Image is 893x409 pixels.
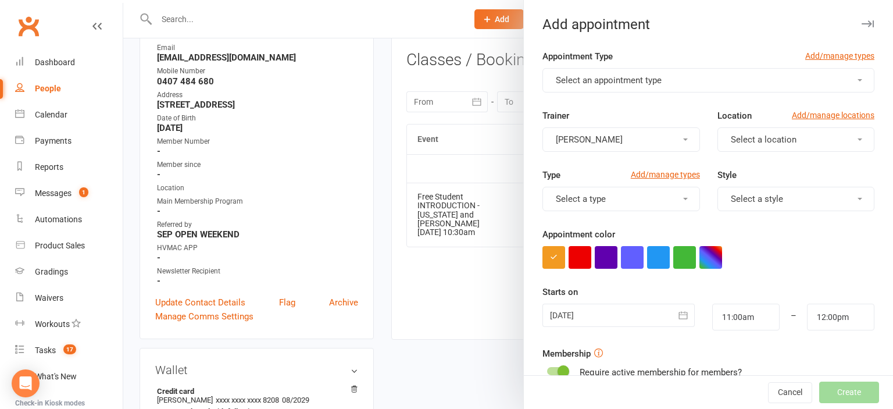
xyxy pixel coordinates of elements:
[542,127,699,152] button: [PERSON_NAME]
[792,109,874,122] a: Add/manage locations
[15,49,123,76] a: Dashboard
[717,109,752,123] label: Location
[35,215,82,224] div: Automations
[35,58,75,67] div: Dashboard
[717,127,874,152] button: Select a location
[15,311,123,337] a: Workouts
[542,227,615,241] label: Appointment color
[35,162,63,172] div: Reports
[779,304,807,330] div: –
[35,189,72,198] div: Messages
[15,259,123,285] a: Gradings
[768,382,812,403] button: Cancel
[15,76,123,102] a: People
[15,233,123,259] a: Product Sales
[15,102,123,128] a: Calendar
[542,109,569,123] label: Trainer
[35,136,72,145] div: Payments
[15,364,123,390] a: What's New
[35,319,70,329] div: Workouts
[556,134,623,145] span: [PERSON_NAME]
[805,49,874,62] a: Add/manage types
[580,365,742,379] div: Require active membership for members?
[35,372,77,381] div: What's New
[14,12,43,41] a: Clubworx
[15,154,123,180] a: Reports
[35,267,68,276] div: Gradings
[35,241,85,250] div: Product Sales
[15,207,123,233] a: Automations
[631,168,700,181] a: Add/manage types
[12,369,40,397] div: Open Intercom Messenger
[542,168,560,182] label: Type
[35,293,63,303] div: Waivers
[35,110,67,119] div: Calendar
[542,187,699,211] button: Select a type
[542,285,578,299] label: Starts on
[15,180,123,207] a: Messages 1
[524,16,893,33] div: Add appointment
[731,194,783,204] span: Select a style
[556,194,606,204] span: Select a type
[35,84,61,93] div: People
[15,128,123,154] a: Payments
[79,187,88,197] span: 1
[15,337,123,364] a: Tasks 17
[556,75,662,86] span: Select an appointment type
[35,346,56,355] div: Tasks
[717,187,874,211] button: Select a style
[15,285,123,311] a: Waivers
[731,134,796,145] span: Select a location
[542,68,874,93] button: Select an appointment type
[717,168,737,182] label: Style
[542,49,613,63] label: Appointment Type
[542,347,591,361] label: Membership
[63,344,76,354] span: 17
